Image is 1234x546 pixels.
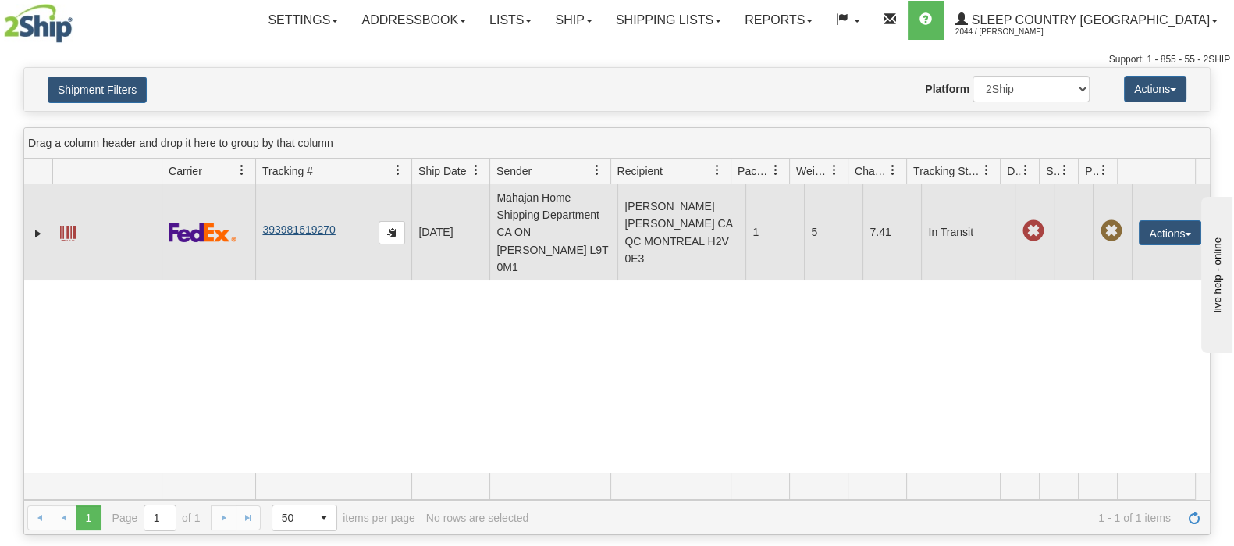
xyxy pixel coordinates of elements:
span: Sender [496,163,532,179]
td: 5 [804,184,862,280]
a: Weight filter column settings [821,157,848,184]
a: Shipping lists [604,1,733,40]
a: Pickup Status filter column settings [1090,157,1117,184]
a: Addressbook [350,1,478,40]
span: 1 - 1 of 1 items [539,512,1171,524]
label: Platform [925,81,969,97]
span: Recipient [617,163,663,179]
button: Actions [1124,76,1186,102]
div: live help - online [12,13,144,25]
a: Expand [30,226,46,241]
span: Charge [855,163,887,179]
a: Delivery Status filter column settings [1012,157,1039,184]
span: Ship Date [418,163,466,179]
img: 2 - FedEx Express® [169,223,236,242]
button: Shipment Filters [48,77,147,103]
a: Sender filter column settings [584,157,610,184]
td: Mahajan Home Shipping Department CA ON [PERSON_NAME] L9T 0M1 [489,184,617,280]
span: Pickup Status [1085,163,1098,179]
button: Copy to clipboard [379,221,405,244]
td: 7.41 [862,184,921,280]
td: In Transit [921,184,1015,280]
iframe: chat widget [1198,193,1232,352]
a: Packages filter column settings [763,157,789,184]
span: Page sizes drop down [272,505,337,531]
a: Reports [733,1,824,40]
a: Tracking # filter column settings [385,157,411,184]
input: Page 1 [144,505,176,530]
span: Sleep Country [GEOGRAPHIC_DATA] [968,13,1210,27]
div: No rows are selected [426,512,529,524]
td: [DATE] [411,184,489,280]
button: Actions [1139,220,1201,245]
span: Page of 1 [112,505,201,531]
span: Weight [796,163,829,179]
span: Page 1 [76,505,101,530]
a: Tracking Status filter column settings [973,157,1000,184]
span: Late [1022,220,1044,242]
a: 393981619270 [262,223,335,236]
a: Ship [543,1,603,40]
a: Carrier filter column settings [229,157,255,184]
img: logo2044.jpg [4,4,73,43]
div: grid grouping header [24,128,1210,159]
span: select [311,505,336,530]
span: 2044 / [PERSON_NAME] [955,24,1072,40]
td: [PERSON_NAME] [PERSON_NAME] CA QC MONTREAL H2V 0E3 [617,184,745,280]
span: 50 [282,510,302,526]
span: Pickup Not Assigned [1100,220,1122,242]
a: Shipment Issues filter column settings [1051,157,1078,184]
div: Support: 1 - 855 - 55 - 2SHIP [4,53,1230,66]
a: Charge filter column settings [880,157,906,184]
span: Delivery Status [1007,163,1020,179]
span: Shipment Issues [1046,163,1059,179]
td: 1 [745,184,804,280]
a: Lists [478,1,543,40]
span: Tracking # [262,163,313,179]
span: Tracking Status [913,163,981,179]
a: Settings [256,1,350,40]
span: items per page [272,505,415,531]
a: Recipient filter column settings [704,157,731,184]
a: Ship Date filter column settings [463,157,489,184]
a: Label [60,219,76,244]
span: Carrier [169,163,202,179]
span: Packages [738,163,770,179]
a: Refresh [1182,505,1207,530]
a: Sleep Country [GEOGRAPHIC_DATA] 2044 / [PERSON_NAME] [944,1,1229,40]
